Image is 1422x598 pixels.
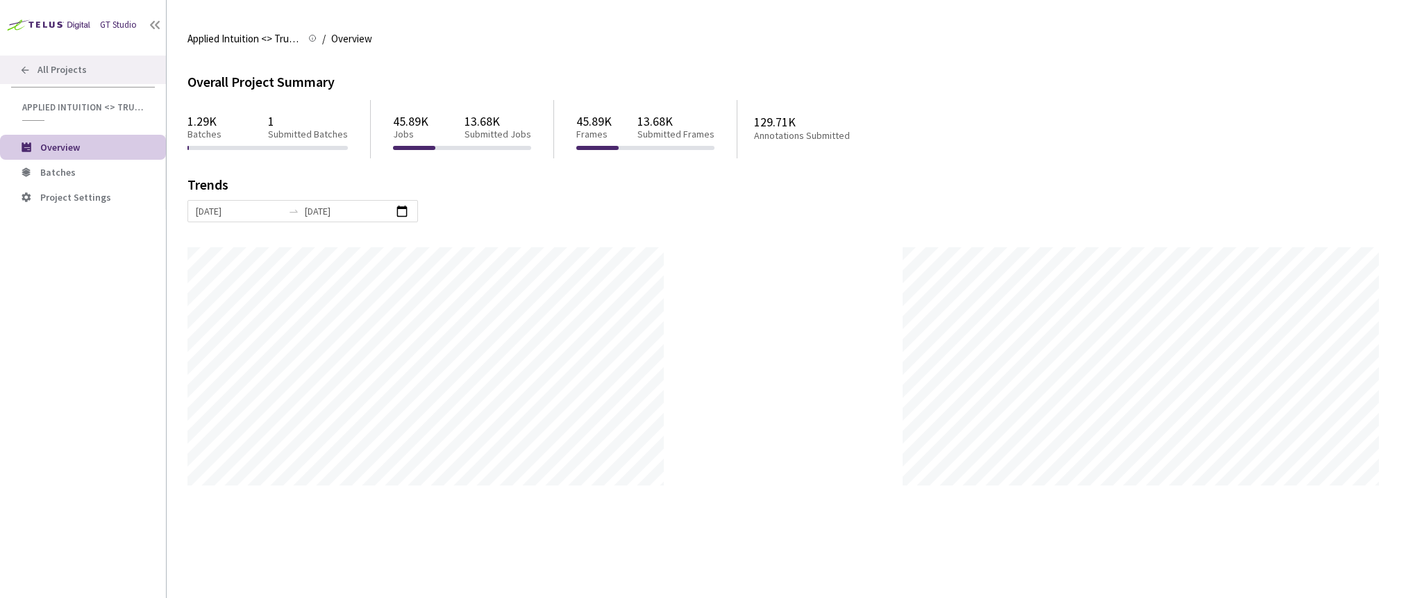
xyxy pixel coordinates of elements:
p: Submitted Batches [268,128,348,140]
div: Trends [187,178,1382,200]
p: 129.71K [754,115,904,129]
p: 45.89K [576,114,612,128]
span: to [288,206,299,217]
span: Applied Intuition <> Trucking Cam SemSeg (Road Structures) [187,31,300,47]
p: 13.68K [465,114,531,128]
div: GT Studio [100,19,137,32]
p: 1.29K [187,114,221,128]
span: Batches [40,166,76,178]
p: Annotations Submitted [754,130,904,142]
div: Overall Project Summary [187,72,1401,92]
p: Frames [576,128,612,140]
span: Project Settings [40,191,111,204]
p: Batches [187,128,221,140]
span: Overview [331,31,372,47]
p: Jobs [393,128,428,140]
p: 45.89K [393,114,428,128]
p: Submitted Jobs [465,128,531,140]
input: Start date [196,204,283,219]
span: Applied Intuition <> Trucking Cam SemSeg (Road Structures) [22,101,147,113]
p: 1 [268,114,348,128]
span: Overview [40,141,80,153]
p: 13.68K [637,114,714,128]
input: End date [305,204,392,219]
span: swap-right [288,206,299,217]
li: / [322,31,326,47]
span: All Projects [37,64,87,76]
p: Submitted Frames [637,128,714,140]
